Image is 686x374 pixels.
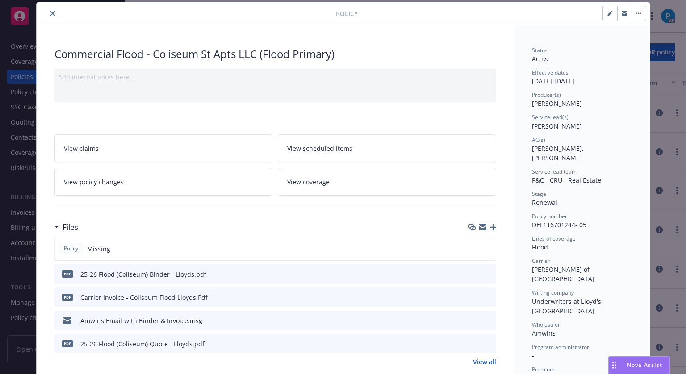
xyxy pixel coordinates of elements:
span: Renewal [532,198,557,207]
span: Missing [87,244,110,253]
span: Policy number [532,212,567,220]
span: View policy changes [64,177,124,187]
span: Effective dates [532,69,569,76]
span: AC(s) [532,136,545,144]
span: Pdf [62,294,73,300]
span: Service lead(s) [532,113,569,121]
a: View policy changes [54,168,273,196]
button: download file [470,293,477,302]
div: Drag to move [609,357,620,374]
span: Policy [336,9,358,18]
span: Program administrator [532,343,589,351]
span: Policy [62,245,80,253]
span: Producer(s) [532,91,561,99]
span: - [532,351,534,360]
button: preview file [485,316,493,325]
h3: Files [63,221,78,233]
a: View all [473,357,496,366]
span: [PERSON_NAME] [532,99,582,108]
span: Premium [532,366,555,373]
span: Writing company [532,289,574,296]
button: Nova Assist [608,356,670,374]
div: Carrier Invoice - Coliseum Flood Lloyds.Pdf [80,293,208,302]
div: Add internal notes here... [58,72,493,82]
a: View coverage [278,168,496,196]
span: Wholesaler [532,321,560,328]
span: Active [532,54,550,63]
span: pdf [62,340,73,347]
span: Stage [532,190,546,198]
button: download file [470,270,477,279]
span: [PERSON_NAME] of [GEOGRAPHIC_DATA] [532,265,594,283]
span: [PERSON_NAME] [532,122,582,130]
div: [DATE] - [DATE] [532,69,632,86]
button: download file [470,316,477,325]
span: pdf [62,270,73,277]
span: Status [532,46,548,54]
span: DEF116701244- 05 [532,220,586,229]
a: View claims [54,134,273,162]
div: 25-26 Flood (Coliseum) Quote - Lloyds.pdf [80,339,205,349]
span: Lines of coverage [532,235,576,242]
span: Underwriters at Lloyd's, [GEOGRAPHIC_DATA] [532,297,605,315]
span: Amwins [532,329,556,337]
button: download file [470,339,477,349]
span: View claims [64,144,99,153]
span: Carrier [532,257,550,265]
span: View scheduled items [287,144,352,153]
span: Service lead team [532,168,577,175]
button: close [47,8,58,19]
div: Flood [532,242,632,252]
a: View scheduled items [278,134,496,162]
button: preview file [485,293,493,302]
span: P&C - CRU - Real Estate [532,176,601,184]
span: Nova Assist [627,361,662,369]
span: [PERSON_NAME], [PERSON_NAME] [532,144,586,162]
button: preview file [485,270,493,279]
div: Commercial Flood - Coliseum St Apts LLC (Flood Primary) [54,46,496,62]
button: preview file [485,339,493,349]
div: 25-26 Flood (Coliseum) Binder - Lloyds.pdf [80,270,206,279]
span: View coverage [287,177,330,187]
div: Files [54,221,78,233]
div: Amwins Email with Binder & Invoice.msg [80,316,202,325]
